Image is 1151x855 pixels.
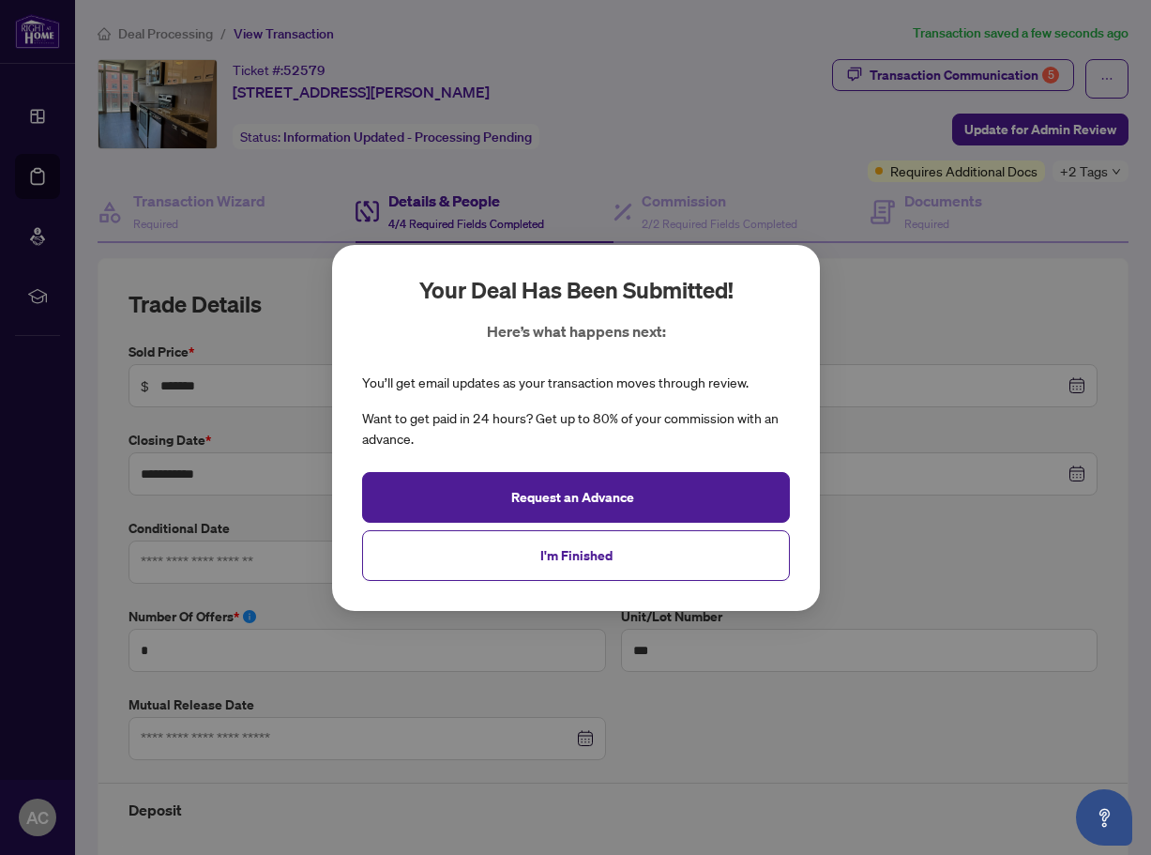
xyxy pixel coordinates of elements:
[362,408,790,450] div: Want to get paid in 24 hours? Get up to 80% of your commission with an advance.
[362,471,790,522] button: Request an Advance
[539,540,612,570] span: I'm Finished
[362,373,749,393] div: You’ll get email updates as your transaction moves through review.
[486,320,665,343] p: Here’s what happens next:
[418,275,733,305] h2: Your deal has been submitted!
[510,481,633,511] span: Request an Advance
[362,529,790,580] button: I'm Finished
[1076,789,1132,846] button: Open asap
